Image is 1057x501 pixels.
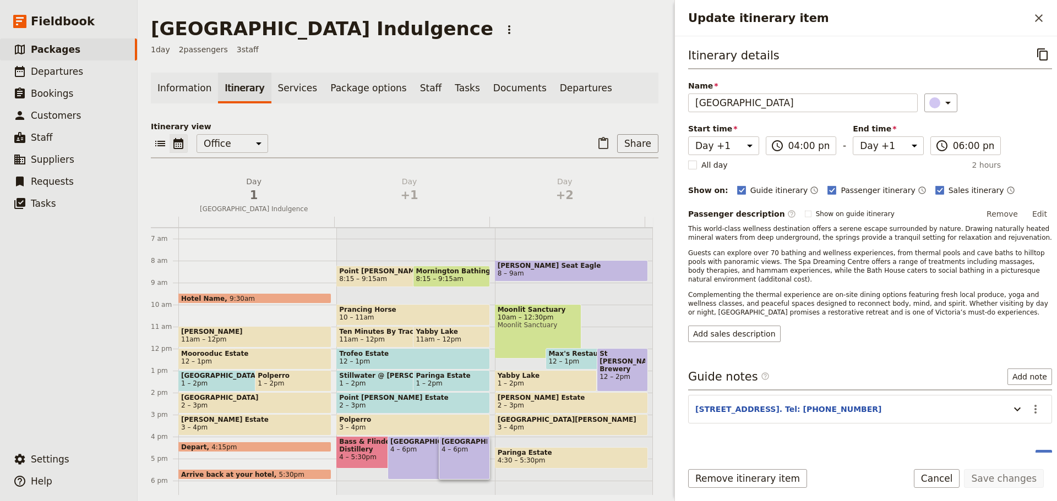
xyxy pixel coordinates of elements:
[413,370,489,392] div: Paringa Estate1 – 2pm
[338,187,480,203] span: +1
[258,372,329,379] span: Polperro
[594,134,613,153] button: Paste itinerary item
[181,328,329,335] span: [PERSON_NAME]
[688,450,749,466] h3: Services
[181,471,279,478] span: Arrive back at your hotel
[972,159,1001,170] span: 2 hours
[339,275,387,283] span: 8:15 – 9:15am
[688,123,759,134] span: Start time
[810,184,819,197] button: Time shown on guide itinerary
[151,476,178,485] div: 6 pm
[178,414,331,436] div: [PERSON_NAME] Estate3 – 4pm
[339,453,421,461] span: 4 – 5:30pm
[788,139,830,152] input: ​
[1007,368,1052,385] button: Add note
[442,438,487,445] span: [GEOGRAPHIC_DATA]
[600,373,645,381] span: 12 – 2pm
[924,93,957,112] button: ​
[442,445,487,453] span: 4 – 6pm
[151,344,178,353] div: 12 pm
[151,432,178,441] div: 4 pm
[416,372,487,379] span: Paringa Estate
[151,18,493,40] h1: [GEOGRAPHIC_DATA] Indulgence
[338,176,480,203] h2: Day
[495,370,597,392] div: Yabby Lake1 – 2pm
[416,275,464,283] span: 8:15 – 9:15am
[178,348,331,370] div: Moorooduc Estate12 – 1pm
[178,176,334,217] button: Day1[GEOGRAPHIC_DATA] Indulgence
[600,350,645,373] span: St [PERSON_NAME] Brewery
[181,379,208,387] span: 1 – 2pm
[336,266,467,287] div: Point [PERSON_NAME] Estate8:15 – 9:15am
[178,326,331,348] div: [PERSON_NAME]11am – 12pm
[151,366,178,375] div: 1 pm
[181,357,212,365] span: 12 – 1pm
[151,44,170,55] span: 1 day
[949,185,1004,196] span: Sales itinerary
[1036,450,1052,466] button: Add service inclusion
[498,269,524,277] span: 8 – 9am
[930,96,955,109] div: ​
[31,13,95,30] span: Fieldbook
[416,267,487,275] span: Mornington Bathing Boxes
[31,198,56,209] span: Tasks
[489,176,645,208] button: Day+2
[324,73,413,103] a: Package options
[181,443,211,450] span: Depart
[487,73,553,103] a: Documents
[498,321,579,329] span: Moonlit Sanctuary
[853,123,924,134] span: End time
[498,423,524,431] span: 3 – 4pm
[336,414,489,436] div: Polperro3 – 4pm
[688,185,728,196] div: Show on:
[688,136,759,155] select: Start time
[1006,184,1015,197] button: Time shown on sales itinerary
[178,205,329,213] span: [GEOGRAPHIC_DATA] Indulgence
[617,134,658,153] button: Share
[1033,45,1052,64] button: Copy itinerary item
[548,357,579,365] span: 12 – 1pm
[151,322,178,331] div: 11 am
[218,73,271,103] a: Itinerary
[181,335,227,343] span: 11am – 12pm
[237,44,259,55] span: 3 staff
[1026,400,1045,419] button: Actions
[339,328,464,335] span: Ten Minutes By Tractor
[151,278,178,287] div: 9 am
[181,350,329,357] span: Moorooduc Estate
[495,414,648,436] div: [GEOGRAPHIC_DATA][PERSON_NAME]3 – 4pm
[416,379,442,387] span: 1 – 2pm
[498,306,579,313] span: Moonlit Sanctuary
[439,436,490,480] div: [GEOGRAPHIC_DATA]4 – 6pm
[701,159,728,170] span: All day
[416,335,461,343] span: 11am – 12pm
[688,208,796,219] label: Passenger description
[695,404,881,415] button: [STREET_ADDRESS]. Tel: [PHONE_NUMBER]
[31,44,80,55] span: Packages
[688,368,770,385] h3: Guide notes
[339,423,366,431] span: 3 – 4pm
[390,438,472,445] span: [GEOGRAPHIC_DATA]
[336,304,489,326] div: Prancing Horse10 – 11am
[841,185,915,196] span: Passenger itinerary
[211,443,237,450] span: 4:15pm
[553,73,619,103] a: Departures
[151,121,658,132] p: Itinerary view
[181,372,306,379] span: [GEOGRAPHIC_DATA][PERSON_NAME]
[339,313,374,321] span: 10 – 11am
[339,379,366,387] span: 1 – 2pm
[787,210,796,218] span: ​
[178,293,331,304] div: Hotel Name9:30am
[843,139,846,155] span: -
[750,185,808,196] span: Guide itinerary
[498,449,645,456] span: Paringa Estate
[761,372,770,381] span: ​
[178,442,331,452] div: Depart4:15pm
[388,436,475,480] div: [GEOGRAPHIC_DATA]4 – 6pm
[181,416,329,423] span: [PERSON_NAME] Estate
[339,401,366,409] span: 2 – 3pm
[178,392,331,414] div: [GEOGRAPHIC_DATA]2 – 3pm
[688,47,780,64] h3: Itinerary details
[688,291,1050,316] span: Complementing the thermal experience are on-site dining options featuring fresh local produce, yo...
[151,388,178,397] div: 2 pm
